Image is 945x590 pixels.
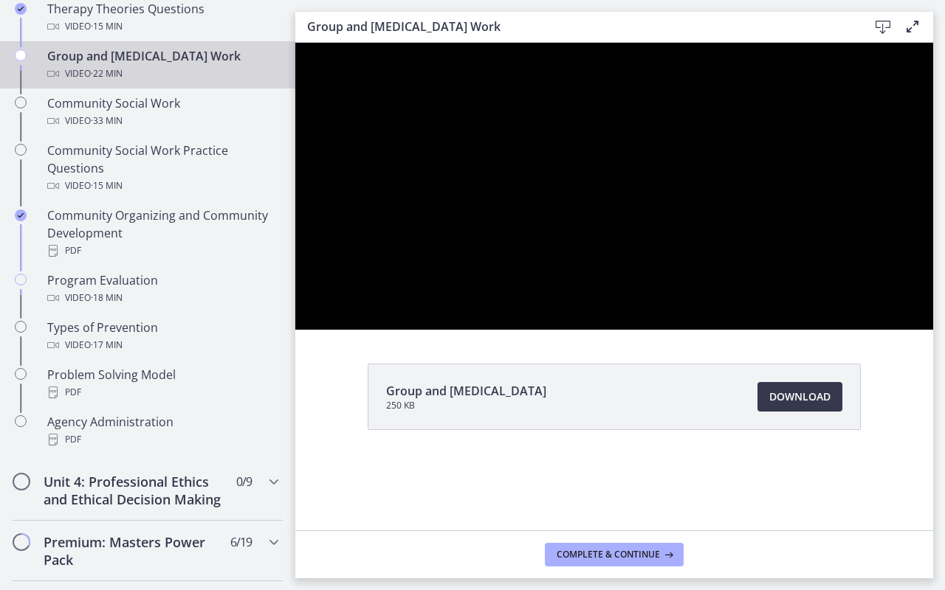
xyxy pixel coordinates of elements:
div: PDF [47,383,278,401]
span: Complete & continue [557,549,660,560]
div: Problem Solving Model [47,366,278,401]
i: Completed [15,3,27,15]
h2: Premium: Masters Power Pack [44,533,224,569]
h2: Unit 4: Professional Ethics and Ethical Decision Making [44,473,224,508]
span: 0 / 9 [236,473,252,490]
span: · 15 min [91,18,123,35]
div: Community Social Work [47,94,278,130]
div: Agency Administration [47,413,278,448]
div: Video [47,65,278,83]
a: Download [757,382,842,412]
div: PDF [47,242,278,260]
span: 250 KB [386,400,546,412]
h3: Group and [MEDICAL_DATA] Work [307,18,845,35]
button: Complete & continue [545,543,684,566]
div: Video [47,18,278,35]
span: Group and [MEDICAL_DATA] [386,382,546,400]
span: 6 / 19 [230,533,252,551]
span: · 17 min [91,336,123,354]
div: Community Organizing and Community Development [47,206,278,260]
div: Video [47,112,278,130]
div: Community Social Work Practice Questions [47,142,278,195]
div: Video [47,336,278,354]
span: · 18 min [91,289,123,307]
span: · 22 min [91,65,123,83]
div: PDF [47,431,278,448]
span: · 15 min [91,177,123,195]
i: Completed [15,209,27,221]
span: · 33 min [91,112,123,130]
iframe: Video Lesson [295,43,933,330]
div: Program Evaluation [47,271,278,307]
div: Video [47,289,278,307]
div: Video [47,177,278,195]
span: Download [769,388,831,406]
div: Types of Prevention [47,319,278,354]
div: Group and [MEDICAL_DATA] Work [47,47,278,83]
